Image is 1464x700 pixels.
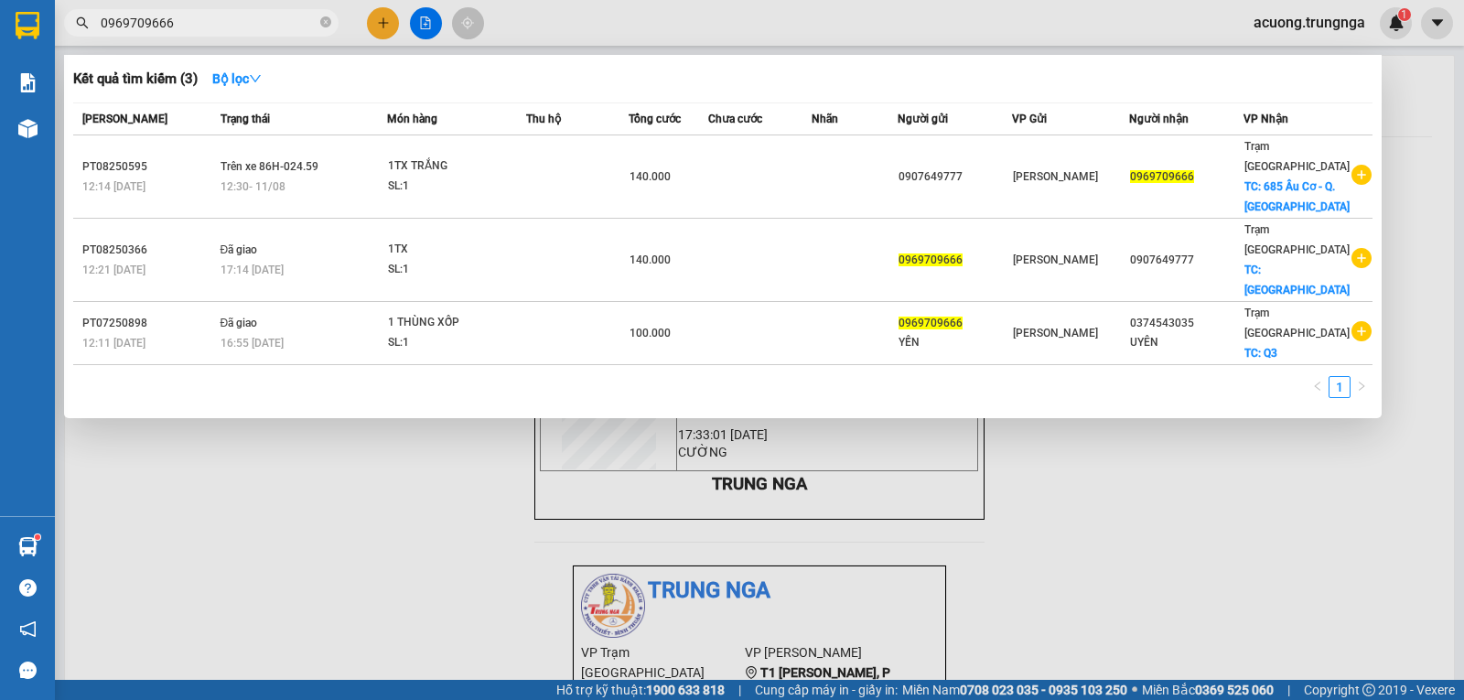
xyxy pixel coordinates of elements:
[19,579,37,597] span: question-circle
[898,113,948,125] span: Người gửi
[1307,376,1329,398] li: Previous Page
[198,64,276,93] button: Bộ lọcdown
[82,241,215,260] div: PT08250366
[18,119,38,138] img: warehouse-icon
[1329,377,1350,397] a: 1
[1130,333,1243,352] div: UYÊN
[9,9,265,44] li: Trung Nga
[212,71,262,86] strong: Bộ lọc
[1244,140,1350,173] span: Trạm [GEOGRAPHIC_DATA]
[388,156,525,177] div: 1TX TRẮNG
[1356,381,1367,392] span: right
[1244,264,1350,296] span: TC: [GEOGRAPHIC_DATA]
[82,314,215,333] div: PT07250898
[1130,314,1243,333] div: 0374543035
[630,170,671,183] span: 140.000
[388,177,525,197] div: SL: 1
[73,70,198,89] h3: Kết quả tìm kiếm ( 3 )
[126,102,139,114] span: environment
[388,333,525,353] div: SL: 1
[82,113,167,125] span: [PERSON_NAME]
[1307,376,1329,398] button: left
[16,12,39,39] img: logo-vxr
[526,113,561,125] span: Thu hộ
[899,317,963,329] span: 0969709666
[221,243,258,256] span: Đã giao
[9,78,126,138] li: VP Trạm [GEOGRAPHIC_DATA]
[1351,376,1372,398] li: Next Page
[1013,170,1098,183] span: [PERSON_NAME]
[1130,170,1194,183] span: 0969709666
[320,15,331,32] span: close-circle
[1351,321,1372,341] span: plus-circle
[1351,165,1372,185] span: plus-circle
[1013,253,1098,266] span: [PERSON_NAME]
[629,113,681,125] span: Tổng cước
[387,113,437,125] span: Món hàng
[221,337,284,350] span: 16:55 [DATE]
[388,313,525,333] div: 1 THÙNG XỐP
[221,160,318,173] span: Trên xe 86H-024.59
[101,13,317,33] input: Tìm tên, số ĐT hoặc mã đơn
[1312,381,1323,392] span: left
[1129,113,1189,125] span: Người nhận
[630,327,671,339] span: 100.000
[812,113,838,125] span: Nhãn
[1130,251,1243,270] div: 0907649777
[899,333,1011,352] div: YẾN
[18,73,38,92] img: solution-icon
[1351,248,1372,268] span: plus-circle
[221,113,270,125] span: Trạng thái
[1329,376,1351,398] li: 1
[1243,113,1288,125] span: VP Nhận
[221,264,284,276] span: 17:14 [DATE]
[35,534,40,540] sup: 1
[630,253,671,266] span: 140.000
[9,9,73,73] img: logo.jpg
[899,253,963,266] span: 0969709666
[1351,376,1372,398] button: right
[221,180,285,193] span: 12:30 - 11/08
[1244,307,1350,339] span: Trạm [GEOGRAPHIC_DATA]
[19,662,37,679] span: message
[388,240,525,260] div: 1TX
[82,337,145,350] span: 12:11 [DATE]
[82,264,145,276] span: 12:21 [DATE]
[388,260,525,280] div: SL: 1
[18,537,38,556] img: warehouse-icon
[221,317,258,329] span: Đã giao
[82,157,215,177] div: PT08250595
[82,180,145,193] span: 12:14 [DATE]
[126,101,238,156] b: T1 [PERSON_NAME], P Phú Thuỷ
[126,78,243,98] li: VP [PERSON_NAME]
[1012,113,1047,125] span: VP Gửi
[320,16,331,27] span: close-circle
[1244,347,1277,360] span: TC: Q3
[1244,180,1350,213] span: TC: 685 Âu Cơ - Q.[GEOGRAPHIC_DATA]
[1013,327,1098,339] span: [PERSON_NAME]
[708,113,762,125] span: Chưa cước
[19,620,37,638] span: notification
[249,72,262,85] span: down
[1244,223,1350,256] span: Trạm [GEOGRAPHIC_DATA]
[899,167,1011,187] div: 0907649777
[76,16,89,29] span: search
